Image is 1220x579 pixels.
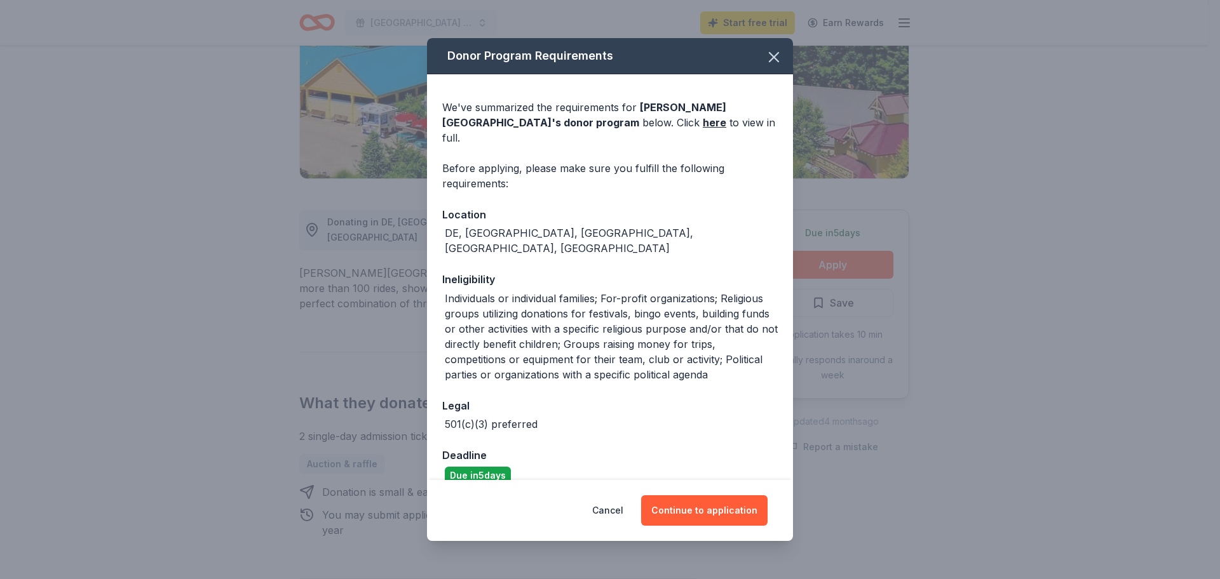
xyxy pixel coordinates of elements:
div: DE, [GEOGRAPHIC_DATA], [GEOGRAPHIC_DATA], [GEOGRAPHIC_DATA], [GEOGRAPHIC_DATA] [445,225,778,256]
button: Continue to application [641,495,768,526]
div: Deadline [442,447,778,463]
div: Individuals or individual families; For-profit organizations; Religious groups utilizing donation... [445,291,778,382]
a: here [703,115,726,130]
div: Ineligibility [442,271,778,288]
div: 501(c)(3) preferred [445,416,538,432]
div: Before applying, please make sure you fulfill the following requirements: [442,161,778,191]
div: Location [442,206,778,223]
button: Cancel [592,495,623,526]
div: Due in 5 days [445,467,511,484]
div: Legal [442,397,778,414]
div: Donor Program Requirements [427,38,793,74]
div: We've summarized the requirements for below. Click to view in full. [442,100,778,145]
